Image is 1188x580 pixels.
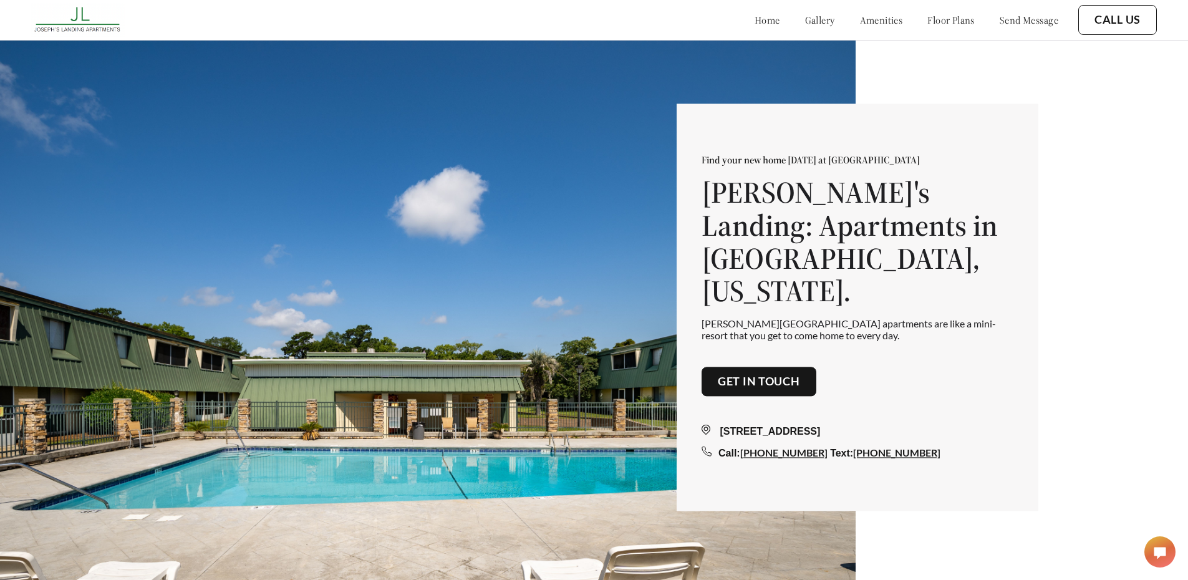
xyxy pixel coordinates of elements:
[702,176,1013,307] h1: [PERSON_NAME]'s Landing: Apartments in [GEOGRAPHIC_DATA], [US_STATE].
[927,14,975,26] a: floor plans
[718,448,740,459] span: Call:
[860,14,903,26] a: amenities
[702,425,1013,440] div: [STREET_ADDRESS]
[1094,13,1141,27] a: Call Us
[1000,14,1058,26] a: send message
[702,367,816,397] button: Get in touch
[31,3,125,37] img: Company logo
[702,318,1013,342] p: [PERSON_NAME][GEOGRAPHIC_DATA] apartments are like a mini-resort that you get to come home to eve...
[755,14,780,26] a: home
[830,448,853,459] span: Text:
[1078,5,1157,35] button: Call Us
[853,447,940,459] a: [PHONE_NUMBER]
[740,447,828,459] a: [PHONE_NUMBER]
[805,14,835,26] a: gallery
[702,153,1013,166] p: Find your new home [DATE] at [GEOGRAPHIC_DATA]
[718,375,800,389] a: Get in touch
